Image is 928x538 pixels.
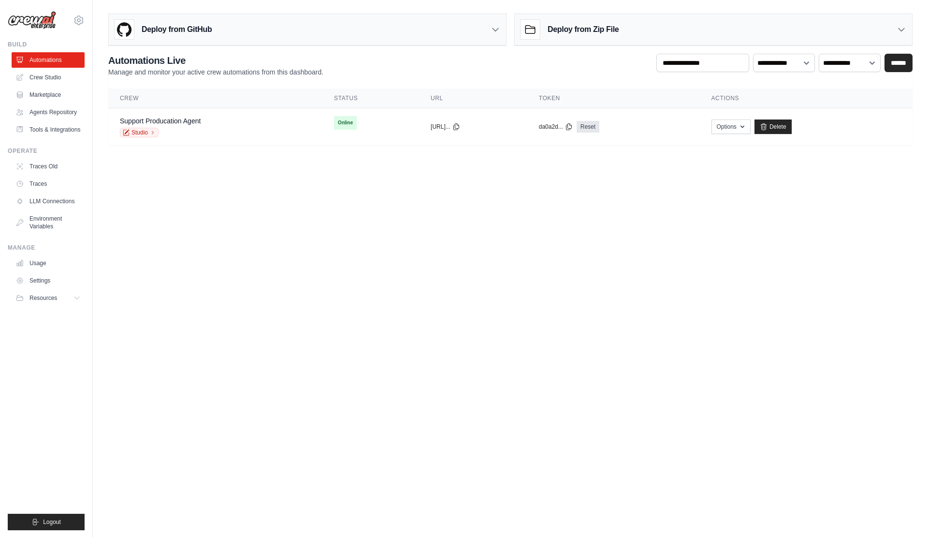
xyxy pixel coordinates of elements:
[754,120,792,134] a: Delete
[8,41,85,48] div: Build
[108,54,323,67] h2: Automations Live
[108,67,323,77] p: Manage and monitor your active crew automations from this dashboard.
[700,89,913,108] th: Actions
[142,24,212,35] h3: Deploy from GitHub
[29,294,57,302] span: Resources
[8,514,85,530] button: Logout
[548,24,619,35] h3: Deploy from Zip File
[12,255,85,271] a: Usage
[12,105,85,120] a: Agents Repository
[12,211,85,234] a: Environment Variables
[711,120,751,134] button: Options
[12,87,85,103] a: Marketplace
[8,147,85,155] div: Operate
[12,176,85,192] a: Traces
[8,11,56,30] img: Logo
[419,89,527,108] th: URL
[539,123,573,131] button: da0a2d...
[334,116,357,130] span: Online
[115,20,134,39] img: GitHub Logo
[120,128,159,137] a: Studio
[120,117,201,125] a: Support Producation Agent
[12,122,85,137] a: Tools & Integrations
[12,273,85,288] a: Settings
[108,89,322,108] th: Crew
[12,290,85,306] button: Resources
[322,89,419,108] th: Status
[12,52,85,68] a: Automations
[577,121,599,133] a: Reset
[12,159,85,174] a: Traces Old
[12,70,85,85] a: Crew Studio
[527,89,700,108] th: Token
[43,518,61,526] span: Logout
[12,194,85,209] a: LLM Connections
[8,244,85,252] div: Manage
